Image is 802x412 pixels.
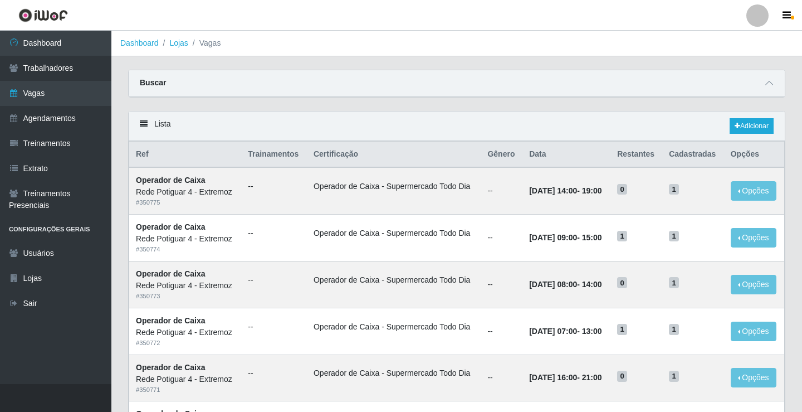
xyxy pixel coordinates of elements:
[111,31,802,56] nav: breadcrumb
[136,198,234,207] div: # 350775
[248,227,300,239] ul: --
[169,38,188,47] a: Lojas
[136,338,234,348] div: # 350772
[617,277,627,288] span: 0
[731,181,776,201] button: Opções
[18,8,68,22] img: CoreUI Logo
[724,142,785,168] th: Opções
[610,142,662,168] th: Restantes
[582,327,602,336] time: 13:00
[731,322,776,341] button: Opções
[136,385,234,395] div: # 350771
[529,280,577,289] time: [DATE] 08:00
[136,186,234,198] div: Rede Potiguar 4 - Extremoz
[669,277,679,288] span: 1
[731,368,776,387] button: Opções
[617,231,627,242] span: 1
[136,363,206,372] strong: Operador de Caixa
[529,233,601,242] strong: -
[481,215,522,261] td: --
[136,222,206,231] strong: Operador de Caixa
[669,371,679,382] span: 1
[730,118,774,134] a: Adicionar
[522,142,610,168] th: Data
[136,327,234,338] div: Rede Potiguar 4 - Extremoz
[731,228,776,248] button: Opções
[669,184,679,195] span: 1
[529,373,577,382] time: [DATE] 16:00
[120,38,159,47] a: Dashboard
[529,373,601,382] strong: -
[529,327,601,336] strong: -
[129,142,242,168] th: Ref
[129,112,785,141] div: Lista
[136,245,234,254] div: # 350774
[669,231,679,242] span: 1
[248,367,300,379] ul: --
[241,142,307,168] th: Trainamentos
[582,280,602,289] time: 14:00
[314,274,474,286] li: Operador de Caixa - Supermercado Todo Dia
[582,373,602,382] time: 21:00
[314,321,474,333] li: Operador de Caixa - Supermercado Todo Dia
[140,78,166,87] strong: Buscar
[136,280,234,292] div: Rede Potiguar 4 - Extremoz
[481,308,522,355] td: --
[481,142,522,168] th: Gênero
[136,269,206,278] strong: Operador de Caixa
[314,367,474,379] li: Operador de Caixa - Supermercado Todo Dia
[529,280,601,289] strong: -
[136,233,234,245] div: Rede Potiguar 4 - Extremoz
[617,324,627,335] span: 1
[188,37,221,49] li: Vagas
[582,233,602,242] time: 15:00
[136,316,206,325] strong: Operador de Caixa
[481,167,522,214] td: --
[481,261,522,308] td: --
[481,355,522,401] td: --
[314,227,474,239] li: Operador de Caixa - Supermercado Todo Dia
[669,324,679,335] span: 1
[136,176,206,185] strong: Operador de Caixa
[248,274,300,286] ul: --
[136,374,234,385] div: Rede Potiguar 4 - Extremoz
[248,181,300,192] ul: --
[307,142,481,168] th: Certificação
[529,327,577,336] time: [DATE] 07:00
[529,186,601,195] strong: -
[529,233,577,242] time: [DATE] 09:00
[582,186,602,195] time: 19:00
[731,275,776,294] button: Opções
[617,371,627,382] span: 0
[248,321,300,333] ul: --
[529,186,577,195] time: [DATE] 14:00
[314,181,474,192] li: Operador de Caixa - Supermercado Todo Dia
[136,292,234,301] div: # 350773
[662,142,724,168] th: Cadastradas
[617,184,627,195] span: 0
